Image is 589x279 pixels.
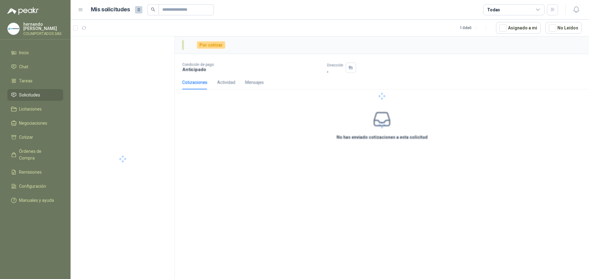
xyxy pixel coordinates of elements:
[19,134,33,141] span: Cotizar
[19,92,40,98] span: Solicitudes
[8,23,19,35] img: Company Logo
[23,22,63,31] p: hernando [PERSON_NAME]
[7,103,63,115] a: Licitaciones
[19,77,33,84] span: Tareas
[135,6,142,13] span: 0
[7,131,63,143] a: Cotizar
[19,183,46,190] span: Configuración
[7,194,63,206] a: Manuales y ayuda
[19,197,54,204] span: Manuales y ayuda
[7,61,63,73] a: Chat
[7,75,63,87] a: Tareas
[19,49,29,56] span: Inicio
[487,6,500,13] div: Todas
[151,7,155,12] span: search
[7,47,63,58] a: Inicio
[7,117,63,129] a: Negociaciones
[496,22,541,34] button: Asignado a mi
[460,23,491,33] div: 1 - 0 de 0
[19,63,28,70] span: Chat
[23,32,63,36] p: COLIMPORTADOS SAS
[7,89,63,101] a: Solicitudes
[7,180,63,192] a: Configuración
[7,145,63,164] a: Órdenes de Compra
[19,169,42,175] span: Remisiones
[7,166,63,178] a: Remisiones
[19,106,42,112] span: Licitaciones
[19,148,57,161] span: Órdenes de Compra
[19,120,47,126] span: Negociaciones
[91,5,130,14] h1: Mis solicitudes
[545,22,582,34] button: No Leídos
[7,7,39,15] img: Logo peakr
